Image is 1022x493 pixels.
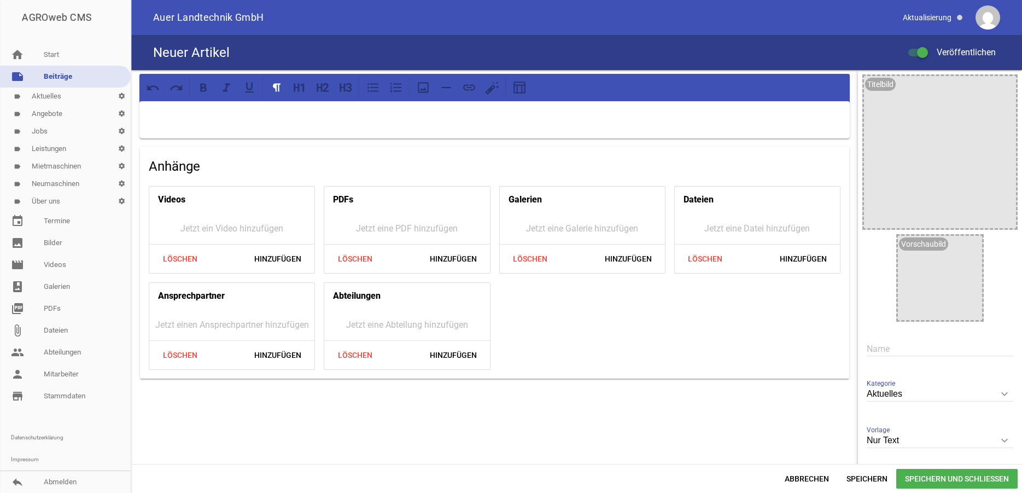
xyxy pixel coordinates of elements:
[684,191,714,208] h4: Dateien
[11,236,24,250] i: image
[113,140,131,158] i: settings
[158,287,225,305] h4: Ansprechpartner
[596,249,661,269] span: Hinzufügen
[924,47,996,57] span: Veröffentlichen
[333,287,381,305] h4: Abteilungen
[500,213,665,244] div: Jetzt eine Galerie hinzufügen
[421,345,486,365] span: Hinzufügen
[899,237,948,251] div: Vorschaubild
[153,13,264,22] span: Auer Landtechnik GmbH
[838,469,896,489] span: Speichern
[776,469,838,489] span: Abbrechen
[11,368,24,381] i: person
[11,258,24,271] i: movie
[421,249,486,269] span: Hinzufügen
[11,302,24,315] i: picture_as_pdf
[113,88,131,105] i: settings
[153,44,230,61] h4: Neuer Artikel
[11,390,24,403] i: store_mall_directory
[14,128,21,135] i: label
[113,193,131,210] i: settings
[865,78,896,91] div: Titelbild
[324,309,489,340] div: Jetzt eine Abteilung hinzufügen
[246,345,310,365] span: Hinzufügen
[333,191,353,208] h4: PDFs
[14,146,21,153] i: label
[11,214,24,228] i: event
[149,213,314,244] div: Jetzt ein Video hinzufügen
[11,475,24,489] i: reply
[154,249,206,269] span: Löschen
[11,280,24,293] i: photo_album
[158,191,185,208] h4: Videos
[246,249,310,269] span: Hinzufügen
[113,123,131,140] i: settings
[504,249,557,269] span: Löschen
[896,469,1018,489] span: Speichern und Schließen
[324,213,489,244] div: Jetzt eine PDF hinzufügen
[509,191,542,208] h4: Galerien
[113,158,131,175] i: settings
[154,345,206,365] span: Löschen
[996,432,1013,449] i: keyboard_arrow_down
[113,105,131,123] i: settings
[11,70,24,83] i: note
[771,249,836,269] span: Hinzufügen
[149,309,314,340] div: Jetzt einen Ansprechpartner hinzufügen
[11,346,24,359] i: people
[675,213,840,244] div: Jetzt eine Datei hinzufügen
[329,249,381,269] span: Löschen
[14,198,21,205] i: label
[11,324,24,337] i: attach_file
[149,158,840,175] h4: Anhänge
[679,249,732,269] span: Löschen
[14,93,21,100] i: label
[14,163,21,170] i: label
[329,345,381,365] span: Löschen
[11,48,24,61] i: home
[14,181,21,188] i: label
[113,175,131,193] i: settings
[996,385,1013,403] i: keyboard_arrow_down
[14,111,21,118] i: label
